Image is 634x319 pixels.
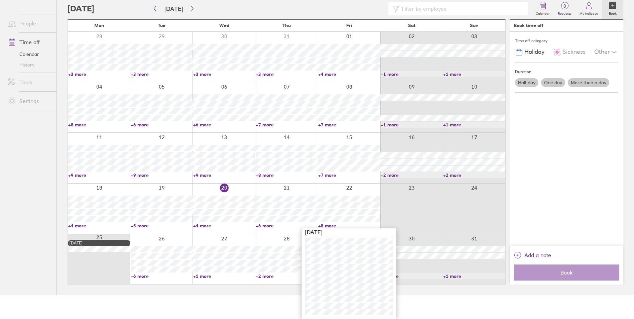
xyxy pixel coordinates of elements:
div: [DATE] [70,241,129,245]
a: +1 more [443,71,505,77]
a: +7 more [318,122,380,128]
a: History [3,60,56,70]
a: +7 more [318,172,380,178]
a: +1 more [381,71,442,77]
a: +1 more [381,273,442,279]
a: +4 more [68,223,130,229]
button: [DATE] [159,3,188,14]
label: More than a day [568,78,609,87]
a: +6 more [131,273,193,279]
a: +1 more [193,273,255,279]
a: +6 more [193,122,255,128]
span: 0 [554,3,576,9]
a: Tools [3,76,56,89]
a: +5 more [131,223,193,229]
span: Sun [470,23,479,28]
a: Calendar [3,49,56,60]
div: Other [594,46,618,59]
span: Fri [346,23,352,28]
label: Half day [515,78,538,87]
a: +9 more [193,172,255,178]
a: +8 more [68,122,130,128]
span: Wed [219,23,229,28]
a: Settings [3,94,56,108]
span: Mon [94,23,104,28]
a: +9 more [68,172,130,178]
button: Book [514,264,619,281]
div: Duration [515,67,618,77]
a: +3 more [193,71,255,77]
a: +8 more [318,223,380,229]
label: Book [605,10,621,16]
a: +6 more [131,122,193,128]
a: +3 more [256,71,318,77]
a: +1 more [443,273,505,279]
span: Sat [408,23,415,28]
span: Thu [282,23,291,28]
label: One day [541,78,565,87]
a: +3 more [68,71,130,77]
a: +4 more [318,71,380,77]
div: [DATE] [302,228,396,236]
a: +9 more [131,172,193,178]
span: Book [518,270,615,276]
a: +1 more [443,122,505,128]
span: Sickness [562,48,586,56]
a: +2 more [256,273,318,279]
label: Calendar [532,10,554,16]
input: Filter by employee [399,2,524,15]
a: People [3,17,56,30]
button: Add a note [514,250,551,260]
span: Holiday [524,48,544,56]
a: +1 more [381,122,442,128]
div: Time off category [515,36,618,46]
div: Book time off [514,23,543,28]
a: +6 more [256,223,318,229]
a: +2 more [443,172,505,178]
a: +8 more [256,172,318,178]
a: +4 more [193,223,255,229]
span: Add a note [524,250,551,260]
span: Tue [158,23,165,28]
a: +2 more [381,172,442,178]
a: Time off [3,35,56,49]
a: +7 more [256,122,318,128]
label: My holidays [576,10,602,16]
label: Requests [554,10,576,16]
a: +3 more [131,71,193,77]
